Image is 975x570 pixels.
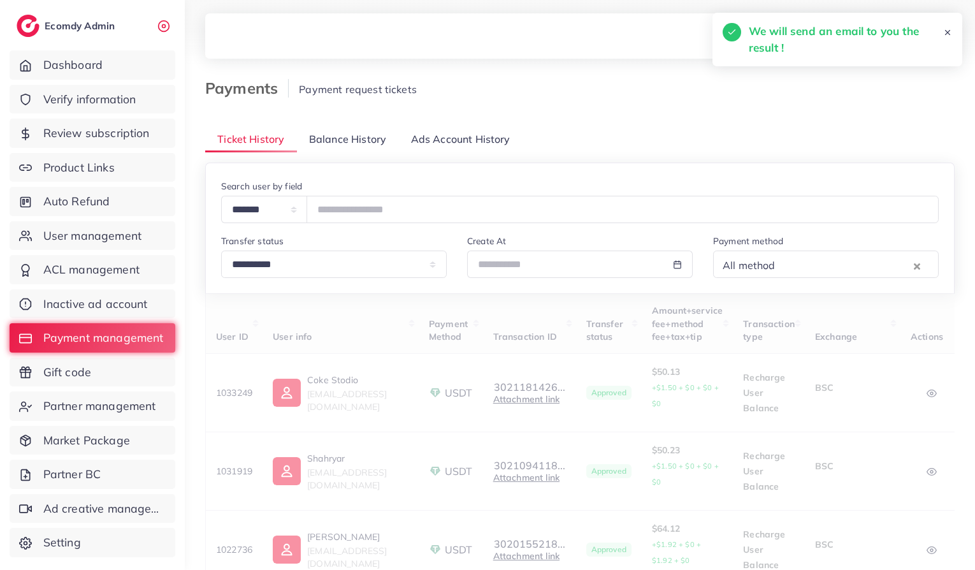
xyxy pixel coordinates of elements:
[45,20,118,32] h2: Ecomdy Admin
[10,85,175,114] a: Verify information
[43,296,148,312] span: Inactive ad account
[10,289,175,319] a: Inactive ad account
[10,528,175,557] a: Setting
[914,258,920,273] button: Clear Selected
[205,79,289,98] h3: Payments
[713,251,939,278] div: Search for option
[43,57,103,73] span: Dashboard
[10,426,175,455] a: Market Package
[43,501,166,517] span: Ad creative management
[221,180,302,193] label: Search user by field
[10,391,175,421] a: Partner management
[43,261,140,278] span: ACL management
[309,132,386,147] span: Balance History
[17,15,118,37] a: logoEcomdy Admin
[221,235,284,247] label: Transfer status
[10,323,175,353] a: Payment management
[43,534,81,551] span: Setting
[43,398,156,414] span: Partner management
[10,358,175,387] a: Gift code
[43,228,141,244] span: User management
[43,91,136,108] span: Verify information
[10,460,175,489] a: Partner BC
[10,50,175,80] a: Dashboard
[10,153,175,182] a: Product Links
[749,23,943,56] h5: We will send an email to you the result !
[10,119,175,148] a: Review subscription
[10,494,175,523] a: Ad creative management
[411,132,510,147] span: Ads Account History
[43,125,150,142] span: Review subscription
[217,132,284,147] span: Ticket History
[779,256,911,275] input: Search for option
[10,187,175,216] a: Auto Refund
[43,330,164,346] span: Payment management
[17,15,40,37] img: logo
[713,235,783,247] label: Payment method
[43,159,115,176] span: Product Links
[43,193,110,210] span: Auto Refund
[10,221,175,251] a: User management
[10,255,175,284] a: ACL management
[43,364,91,381] span: Gift code
[299,83,417,96] span: Payment request tickets
[720,256,778,275] span: All method
[467,235,506,247] label: Create At
[43,466,101,483] span: Partner BC
[43,432,130,449] span: Market Package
